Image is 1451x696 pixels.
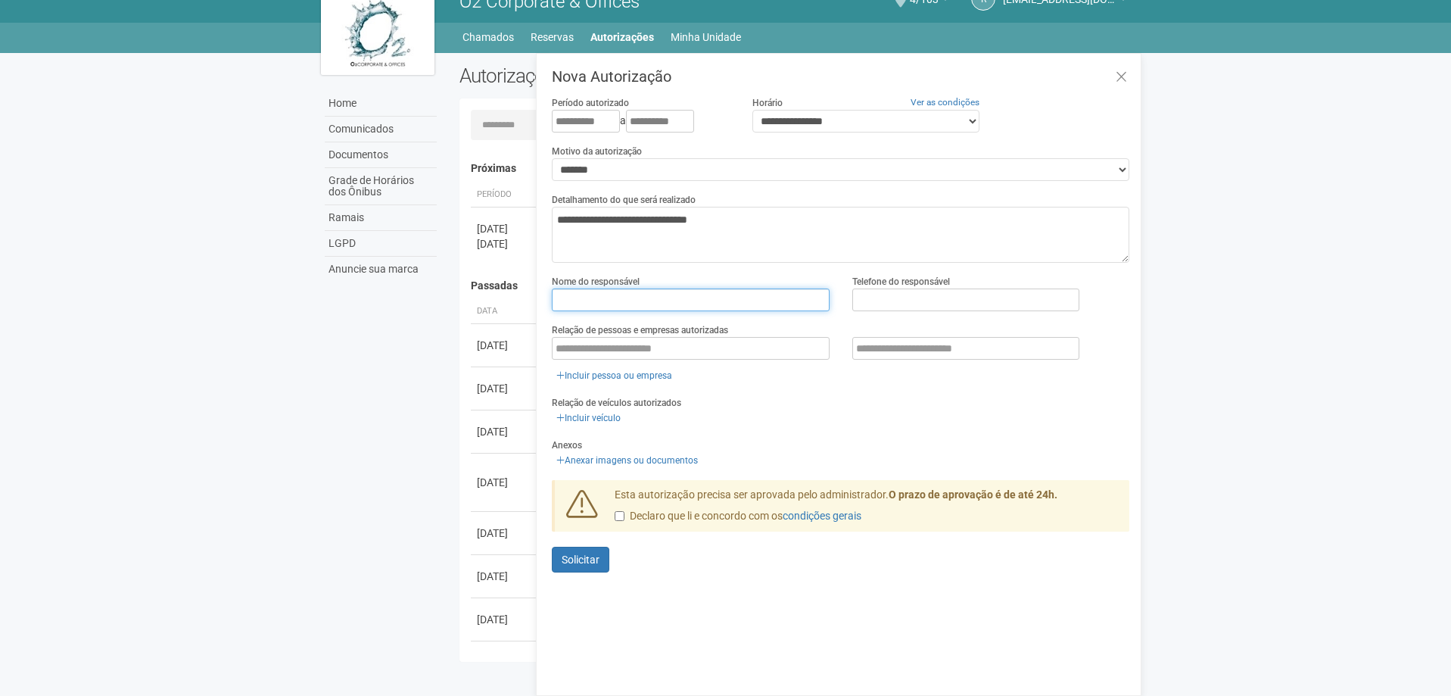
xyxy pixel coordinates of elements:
a: Grade de Horários dos Ônibus [325,168,437,205]
a: Anexar imagens ou documentos [552,452,702,469]
h2: Autorizações [459,64,783,87]
label: Anexos [552,439,582,452]
span: Solicitar [562,554,599,566]
a: Anuncie sua marca [325,257,437,282]
label: Detalhamento do que será realizado [552,193,696,207]
label: Período autorizado [552,96,629,110]
div: [DATE] [477,236,533,251]
a: Reservas [531,27,574,48]
h4: Próximas [471,163,1119,174]
label: Horário [752,96,783,110]
label: Relação de pessoas e empresas autorizadas [552,323,728,337]
label: Relação de veículos autorizados [552,396,681,410]
input: Declaro que li e concordo com oscondições gerais [615,511,624,521]
button: Solicitar [552,547,609,573]
h3: Nova Autorização [552,69,1129,84]
a: condições gerais [783,510,861,522]
a: Home [325,91,437,117]
div: [DATE] [477,526,533,541]
div: [DATE] [477,338,533,353]
a: Minha Unidade [671,27,741,48]
a: Ramais [325,205,437,231]
div: a [552,110,729,133]
div: Esta autorização precisa ser aprovada pelo administrador. [603,488,1130,532]
a: Ver as condições [911,97,979,108]
a: Incluir veículo [552,410,625,426]
a: Comunicados [325,117,437,142]
a: LGPD [325,231,437,257]
div: [DATE] [477,475,533,490]
strong: O prazo de aprovação é de até 24h. [889,488,1057,501]
label: Declaro que li e concordo com os [615,509,861,524]
a: Chamados [462,27,514,48]
a: Incluir pessoa ou empresa [552,367,677,384]
div: [DATE] [477,612,533,627]
h4: Passadas [471,280,1119,292]
th: Data [471,299,539,324]
div: [DATE] [477,424,533,439]
div: [DATE] [477,569,533,584]
label: Motivo da autorização [552,145,642,158]
div: [DATE] [477,381,533,396]
a: Documentos [325,142,437,168]
a: Autorizações [590,27,654,48]
th: Período [471,183,539,208]
label: Telefone do responsável [852,275,950,289]
label: Nome do responsável [552,275,640,289]
div: [DATE] [477,221,533,236]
